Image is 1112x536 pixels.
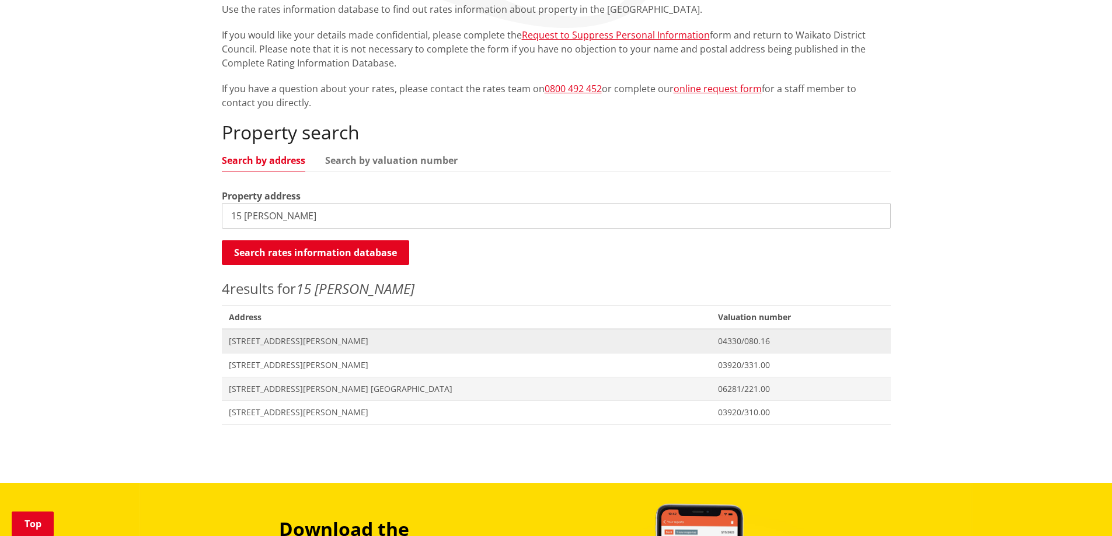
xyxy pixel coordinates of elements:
a: Search by valuation number [325,156,458,165]
span: 4 [222,279,230,298]
span: 03920/310.00 [718,407,883,418]
span: [STREET_ADDRESS][PERSON_NAME] [229,359,705,371]
span: Address [222,305,712,329]
span: Valuation number [711,305,890,329]
a: [STREET_ADDRESS][PERSON_NAME] 03920/331.00 [222,353,891,377]
h2: Property search [222,121,891,143]
iframe: Messenger Launcher [1058,487,1100,529]
span: 03920/331.00 [718,359,883,371]
a: Request to Suppress Personal Information [522,29,710,41]
a: [STREET_ADDRESS][PERSON_NAME] 04330/080.16 [222,329,891,353]
span: [STREET_ADDRESS][PERSON_NAME] [229,407,705,418]
em: 15 [PERSON_NAME] [296,279,414,298]
p: If you have a question about your rates, please contact the rates team on or complete our for a s... [222,82,891,110]
a: Top [12,512,54,536]
span: [STREET_ADDRESS][PERSON_NAME] [GEOGRAPHIC_DATA] [229,383,705,395]
label: Property address [222,189,301,203]
a: Search by address [222,156,305,165]
p: If you would like your details made confidential, please complete the form and return to Waikato ... [222,28,891,70]
p: results for [222,278,891,299]
p: Use the rates information database to find out rates information about property in the [GEOGRAPHI... [222,2,891,16]
a: [STREET_ADDRESS][PERSON_NAME] [GEOGRAPHIC_DATA] 06281/221.00 [222,377,891,401]
span: 06281/221.00 [718,383,883,395]
span: [STREET_ADDRESS][PERSON_NAME] [229,335,705,347]
button: Search rates information database [222,240,409,265]
span: 04330/080.16 [718,335,883,347]
a: 0800 492 452 [545,82,602,95]
a: [STREET_ADDRESS][PERSON_NAME] 03920/310.00 [222,401,891,425]
a: online request form [674,82,762,95]
input: e.g. Duke Street NGARUAWAHIA [222,203,891,229]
